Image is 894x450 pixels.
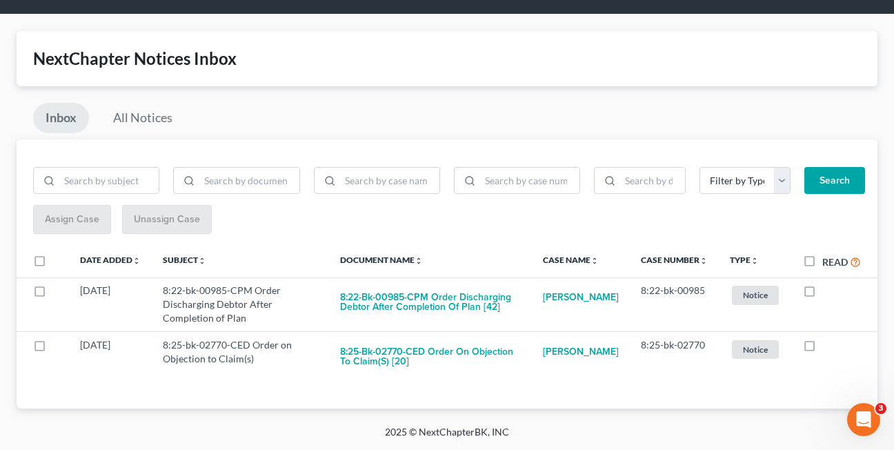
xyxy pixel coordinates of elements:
[152,332,329,382] td: 8:25-bk-02770-CED Order on Objection to Claim(s)
[480,168,579,194] input: Search by case number
[641,255,708,265] a: Case Numberunfold_more
[847,403,880,436] iframe: Intercom live chat
[543,255,599,265] a: Case Nameunfold_more
[33,48,861,70] div: NextChapter Notices Inbox
[699,257,708,265] i: unfold_more
[101,103,185,133] a: All Notices
[163,255,206,265] a: Subjectunfold_more
[751,257,759,265] i: unfold_more
[730,338,781,361] a: Notice
[732,340,779,359] span: Notice
[59,168,159,194] input: Search by subject
[54,425,840,450] div: 2025 © NextChapterBK, INC
[804,167,865,195] button: Search
[415,257,423,265] i: unfold_more
[340,284,521,321] button: 8:22-bk-00985-CPM Order Discharging Debtor After Completion of Plan [42]
[630,332,719,382] td: 8:25-bk-02770
[822,255,848,269] label: Read
[152,277,329,331] td: 8:22-bk-00985-CPM Order Discharging Debtor After Completion of Plan
[875,403,886,414] span: 3
[730,284,781,306] a: Notice
[69,277,152,331] td: [DATE]
[340,168,439,194] input: Search by case name
[340,338,521,375] button: 8:25-bk-02770-CED Order on Objection to Claim(s) [20]
[33,103,89,133] a: Inbox
[340,255,423,265] a: Document Nameunfold_more
[199,168,299,194] input: Search by document name
[132,257,141,265] i: unfold_more
[630,277,719,331] td: 8:22-bk-00985
[80,255,141,265] a: Date Addedunfold_more
[69,332,152,382] td: [DATE]
[543,284,619,311] a: [PERSON_NAME]
[543,338,619,366] a: [PERSON_NAME]
[732,286,779,304] span: Notice
[590,257,599,265] i: unfold_more
[620,168,685,194] input: Search by date
[730,255,759,265] a: Typeunfold_more
[198,257,206,265] i: unfold_more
